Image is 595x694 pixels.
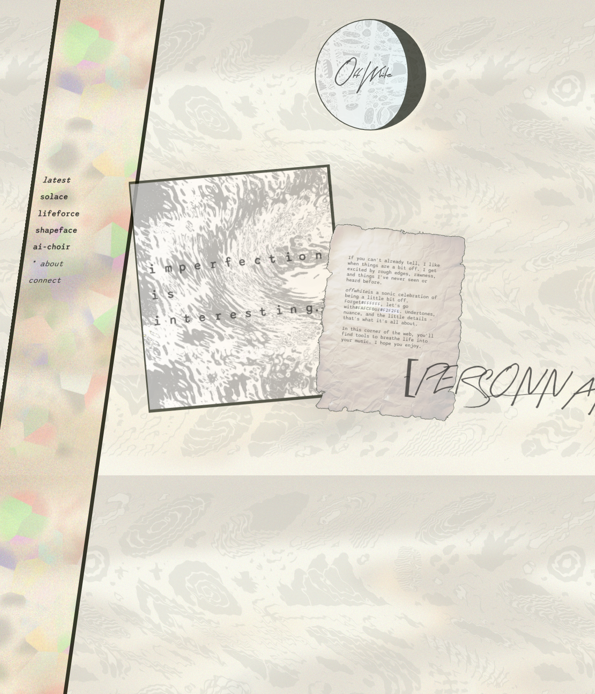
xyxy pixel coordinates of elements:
[164,260,172,275] span: m
[40,192,69,201] button: solace
[28,276,62,285] button: connect
[258,305,268,319] span: t
[152,314,162,329] span: i
[314,247,323,262] span: n
[268,251,278,266] span: t
[274,303,283,318] span: i
[345,287,368,295] span: offwhite
[214,308,222,323] span: r
[148,262,158,277] span: i
[223,255,232,271] span: f
[193,258,203,273] span: e
[166,286,174,301] span: s
[168,312,176,327] span: n
[334,53,389,96] p: OffWhite
[178,259,187,274] span: p
[298,249,308,264] span: o
[238,254,247,269] span: e
[305,300,321,315] span: g.
[198,310,207,324] span: e
[209,257,218,272] span: r
[245,306,252,320] span: s
[30,259,64,268] button: * about
[37,209,80,218] button: lifeforce
[33,242,71,252] button: ai-choir
[341,325,435,350] p: In this corner of the web, you'll find tools to breathe life into your music. I hope you enjoy.
[289,302,298,317] span: n
[183,311,192,326] span: t
[253,253,261,267] span: c
[355,305,375,312] span: #FAFCF0
[150,288,160,303] span: i
[35,226,78,235] button: shapeface
[284,250,292,265] span: i
[229,307,238,322] span: e
[42,175,71,185] button: latest
[361,300,381,307] span: #FFFFFF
